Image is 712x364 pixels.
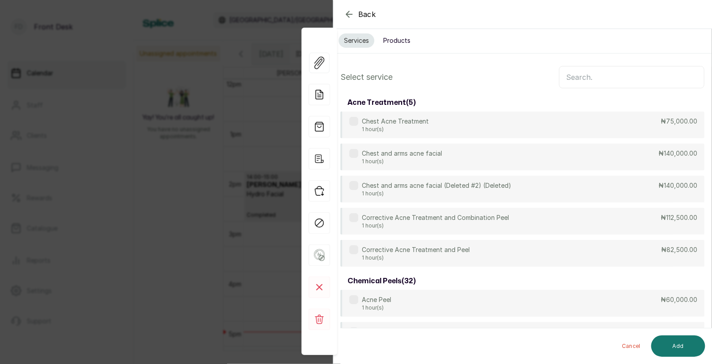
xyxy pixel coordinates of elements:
[362,327,423,336] p: Azelaic Cocktail Peel
[362,126,429,133] p: 1 hour(s)
[362,304,391,311] p: 1 hour(s)
[362,222,509,229] p: 1 hour(s)
[362,117,429,126] p: Chest Acne Treatment
[651,335,705,357] button: Add
[362,245,470,254] p: Corrective Acne Treatment and Peel
[340,71,393,83] p: Select service
[362,190,511,197] p: 1 hour(s)
[344,9,376,20] button: Back
[358,9,376,20] span: Back
[661,327,697,336] p: ₦60,000.00
[362,213,509,222] p: Corrective Acne Treatment and Combination Peel
[615,335,648,357] button: Cancel
[559,66,704,88] input: Search.
[658,149,697,158] p: ₦140,000.00
[362,181,511,190] p: Chest and arms acne facial (Deleted #2) (Deleted)
[339,33,374,48] button: Services
[362,254,470,261] p: 1 hour(s)
[661,117,697,126] p: ₦75,000.00
[348,276,416,286] h3: chemical peels ( 32 )
[362,295,391,304] p: Acne Peel
[348,97,416,108] h3: acne treatment ( 5 )
[378,33,416,48] button: Products
[661,213,697,222] p: ₦112,500.00
[362,158,442,165] p: 1 hour(s)
[362,149,442,158] p: Chest and arms acne facial
[661,245,697,254] p: ₦82,500.00
[658,181,697,190] p: ₦140,000.00
[661,295,697,304] p: ₦60,000.00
